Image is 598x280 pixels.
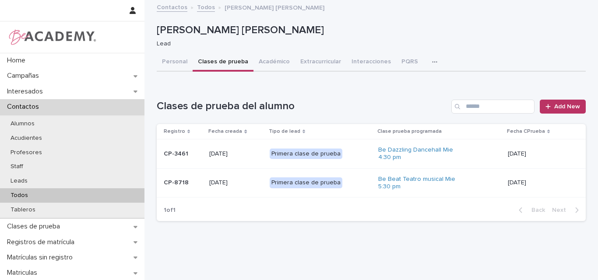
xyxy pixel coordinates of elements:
p: [DATE] [209,179,262,187]
tr: CP-3461[DATE]Primera clase de pruebaBe Dazzling Dancehall Mie 4:30 pm [DATE] [157,139,586,169]
p: Matrículas sin registro [4,253,80,262]
p: [PERSON_NAME] [PERSON_NAME] [157,24,582,37]
p: 1 of 1 [157,200,183,221]
a: Contactos [157,2,187,12]
p: Tipo de lead [269,127,300,136]
button: PQRS [396,53,423,72]
p: [DATE] [508,179,572,187]
p: Campañas [4,72,46,80]
p: Profesores [4,149,49,156]
p: Contactos [4,103,46,111]
a: Be Beat Teatro musical Mie 5:30 pm [378,176,466,190]
button: Académico [253,53,295,72]
p: CP-8718 [164,179,202,187]
button: Back [512,206,549,214]
button: Personal [157,53,193,72]
img: WPrjXfSUmiLcdUfaYY4Q [7,28,97,46]
p: Leads [4,177,35,185]
tr: CP-8718[DATE]Primera clase de pruebaBe Beat Teatro musical Mie 5:30 pm [DATE] [157,168,586,197]
p: Clases de prueba [4,222,67,231]
p: Clase prueba programada [377,127,442,136]
p: Todos [4,192,35,199]
p: Matriculas [4,269,44,277]
p: [DATE] [209,150,262,158]
button: Next [549,206,586,214]
p: Acudientes [4,135,49,142]
a: Todos [197,2,215,12]
span: Back [526,207,545,213]
p: CP-3461 [164,150,202,158]
p: Registros de matrícula [4,238,81,246]
div: Primera clase de prueba [270,149,342,159]
p: Lead [157,40,579,48]
button: Extracurricular [295,53,346,72]
div: Primera clase de prueba [270,177,342,188]
span: Next [552,207,571,213]
p: Interesados [4,87,50,96]
button: Interacciones [346,53,396,72]
p: Fecha CPrueba [507,127,545,136]
p: Alumnos [4,120,42,128]
p: Registro [164,127,185,136]
p: Staff [4,163,30,170]
p: Fecha creada [208,127,242,136]
p: Tableros [4,206,42,214]
span: Add New [554,104,580,110]
h1: Clases de prueba del alumno [157,100,448,113]
button: Clases de prueba [193,53,253,72]
input: Search [451,100,535,114]
a: Be Dazzling Dancehall Mie 4:30 pm [378,146,466,161]
p: [PERSON_NAME] [PERSON_NAME] [225,2,324,12]
a: Add New [540,100,586,114]
p: [DATE] [508,150,572,158]
p: Home [4,56,32,65]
